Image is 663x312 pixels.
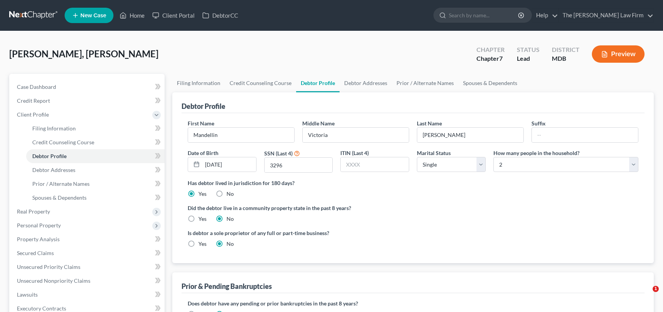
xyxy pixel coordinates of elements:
[26,177,165,191] a: Prior / Alternate Names
[340,149,369,157] label: ITIN (Last 4)
[11,232,165,246] a: Property Analysis
[188,204,638,212] label: Did the debtor live in a community property state in the past 8 years?
[458,74,522,92] a: Spouses & Dependents
[17,277,90,284] span: Unsecured Nonpriority Claims
[198,240,207,248] label: Yes
[17,222,61,229] span: Personal Property
[417,119,442,127] label: Last Name
[11,94,165,108] a: Credit Report
[198,190,207,198] label: Yes
[17,291,38,298] span: Lawsuits
[80,13,106,18] span: New Case
[476,45,505,54] div: Chapter
[264,149,293,157] label: SSN (Last 4)
[392,74,458,92] a: Prior / Alternate Names
[32,167,75,173] span: Debtor Addresses
[265,158,333,172] input: XXXX
[11,246,165,260] a: Secured Claims
[227,190,234,198] label: No
[11,80,165,94] a: Case Dashboard
[17,305,66,312] span: Executory Contracts
[26,135,165,149] a: Credit Counseling Course
[26,191,165,205] a: Spouses & Dependents
[11,288,165,302] a: Lawsuits
[653,286,659,292] span: 1
[32,180,90,187] span: Prior / Alternate Names
[499,55,503,62] span: 7
[26,149,165,163] a: Debtor Profile
[225,74,296,92] a: Credit Counseling Course
[531,119,546,127] label: Suffix
[188,119,214,127] label: First Name
[202,157,256,172] input: MM/DD/YYYY
[188,299,638,307] label: Does debtor have any pending or prior bankruptcies in the past 8 years?
[341,157,409,172] input: XXXX
[32,125,76,132] span: Filing Information
[340,74,392,92] a: Debtor Addresses
[148,8,198,22] a: Client Portal
[32,153,67,159] span: Debtor Profile
[302,119,335,127] label: Middle Name
[9,48,158,59] span: [PERSON_NAME], [PERSON_NAME]
[172,74,225,92] a: Filing Information
[11,274,165,288] a: Unsecured Nonpriority Claims
[26,163,165,177] a: Debtor Addresses
[198,215,207,223] label: Yes
[11,260,165,274] a: Unsecured Priority Claims
[182,102,225,111] div: Debtor Profile
[188,179,638,187] label: Has debtor lived in jurisdiction for 180 days?
[532,8,558,22] a: Help
[532,128,638,142] input: --
[517,45,540,54] div: Status
[116,8,148,22] a: Home
[17,236,60,242] span: Property Analysis
[227,240,234,248] label: No
[17,250,54,256] span: Secured Claims
[517,54,540,63] div: Lead
[26,122,165,135] a: Filing Information
[182,282,272,291] div: Prior & Pending Bankruptcies
[17,264,80,270] span: Unsecured Priority Claims
[449,8,519,22] input: Search by name...
[17,111,49,118] span: Client Profile
[296,74,340,92] a: Debtor Profile
[303,128,409,142] input: M.I
[198,8,242,22] a: DebtorCC
[552,54,580,63] div: MDB
[17,83,56,90] span: Case Dashboard
[592,45,645,63] button: Preview
[559,8,653,22] a: The [PERSON_NAME] Law Firm
[493,149,580,157] label: How many people in the household?
[188,128,294,142] input: --
[32,139,94,145] span: Credit Counseling Course
[17,97,50,104] span: Credit Report
[188,229,409,237] label: Is debtor a sole proprietor of any full or part-time business?
[188,149,218,157] label: Date of Birth
[32,194,87,201] span: Spouses & Dependents
[637,286,655,304] iframe: Intercom live chat
[417,128,523,142] input: --
[476,54,505,63] div: Chapter
[417,149,451,157] label: Marital Status
[17,208,50,215] span: Real Property
[552,45,580,54] div: District
[227,215,234,223] label: No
